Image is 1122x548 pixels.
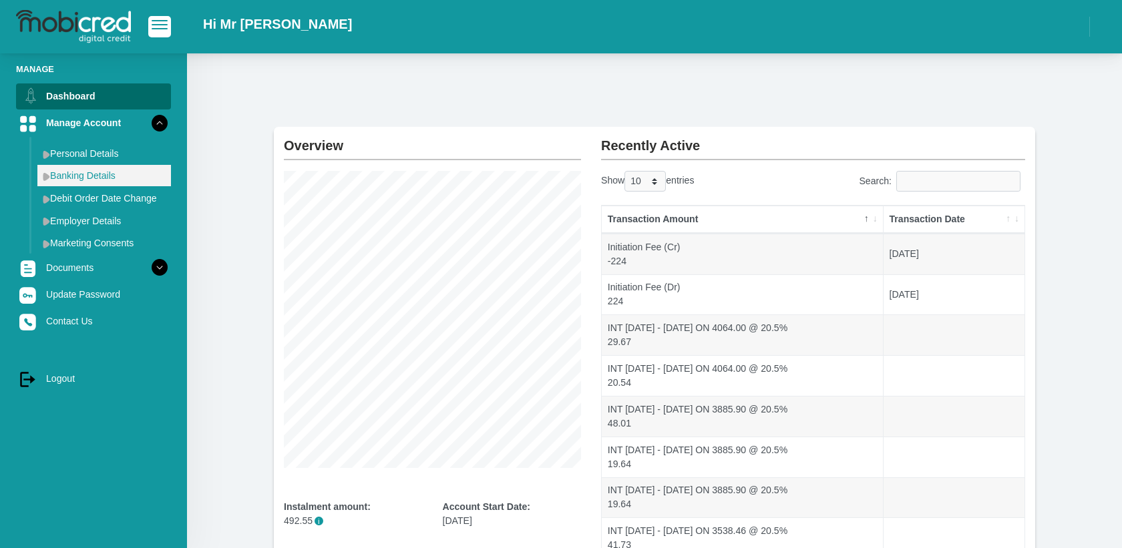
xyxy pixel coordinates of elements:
label: Show entries [601,171,694,192]
h2: Overview [284,127,581,154]
h2: Hi Mr [PERSON_NAME] [203,16,352,32]
a: Logout [16,366,171,391]
img: menu arrow [43,150,50,159]
a: Contact Us [16,308,171,334]
span: i [315,517,323,525]
th: Transaction Date: activate to sort column ascending [884,206,1024,234]
select: Showentries [624,171,666,192]
label: Search: [859,171,1025,192]
a: Personal Details [37,143,171,164]
img: menu arrow [43,240,50,248]
td: [DATE] [884,274,1024,315]
a: Banking Details [37,165,171,186]
a: Documents [16,255,171,280]
a: Dashboard [16,83,171,109]
td: INT [DATE] - [DATE] ON 3885.90 @ 20.5% 19.64 [602,437,884,477]
img: menu arrow [43,217,50,226]
a: Update Password [16,282,171,307]
img: menu arrow [43,195,50,204]
img: logo-mobicred.svg [16,10,131,43]
a: Manage Account [16,110,171,135]
th: Transaction Amount: activate to sort column descending [602,206,884,234]
td: Initiation Fee (Cr) -224 [602,234,884,274]
td: INT [DATE] - [DATE] ON 3885.90 @ 20.5% 48.01 [602,396,884,437]
td: INT [DATE] - [DATE] ON 4064.00 @ 20.5% 20.54 [602,355,884,396]
b: Instalment amount: [284,501,371,512]
div: [DATE] [443,500,582,528]
a: Marketing Consents [37,232,171,254]
img: menu arrow [43,172,50,181]
b: Account Start Date: [443,501,530,512]
td: INT [DATE] - [DATE] ON 3885.90 @ 20.5% 19.64 [602,477,884,518]
input: Search: [896,171,1020,192]
td: Initiation Fee (Dr) 224 [602,274,884,315]
td: INT [DATE] - [DATE] ON 4064.00 @ 20.5% 29.67 [602,314,884,355]
a: Employer Details [37,210,171,232]
h2: Recently Active [601,127,1025,154]
p: 492.55 [284,514,423,528]
td: [DATE] [884,234,1024,274]
a: Debit Order Date Change [37,188,171,209]
li: Manage [16,63,171,75]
